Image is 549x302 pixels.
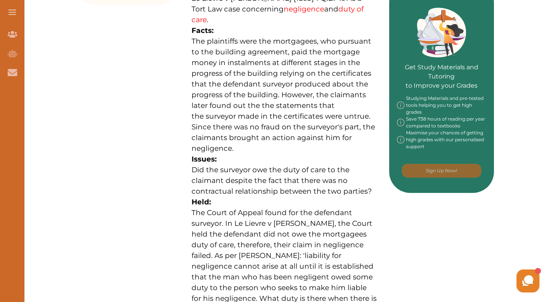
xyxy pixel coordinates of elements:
[397,41,487,90] p: Get Study Materials and Tutoring to Improve your Grades
[284,5,324,13] a: negligence
[192,26,214,35] strong: Facts:
[397,116,404,129] img: info-img
[397,116,487,129] div: Save 738 hours of reading per year compared to textbooks
[426,167,457,174] p: Sign Up Now!
[192,165,372,196] span: Did the surveyor owe the duty of care to the claimant despite the fact that there was no contract...
[192,5,364,24] a: duty of care
[402,164,481,178] button: [object Object]
[192,198,211,206] strong: Held:
[397,129,404,150] img: info-img
[397,95,404,116] img: info-img
[398,224,544,242] iframe: Reviews Badge Ribbon Widget
[192,155,217,163] strong: Issues:
[397,95,487,116] div: Studying Materials and pre-tested tools helping you to get high grades
[417,8,466,57] img: Green card image
[365,268,541,294] iframe: HelpCrunch
[397,129,487,150] div: Maximise your chances of getting high grades with our personalised support
[192,37,375,153] span: The plaintiffs were the mortgagees, who pursuant to the building agreement, paid the mortgage mon...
